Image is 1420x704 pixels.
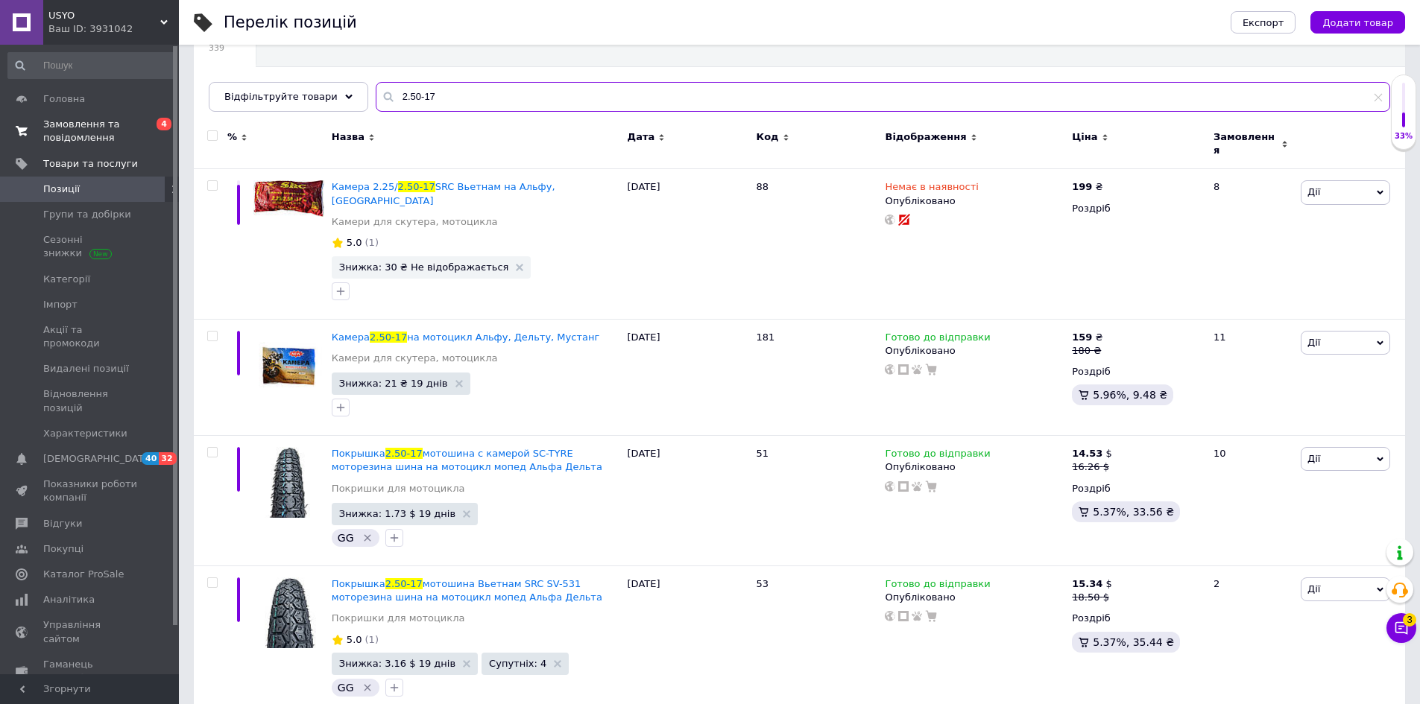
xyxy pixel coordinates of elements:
img: Камера 2.50-17 на мотоцикл Альфу, Дельту, Мустанг [253,331,324,402]
span: GG [338,682,354,694]
b: 159 [1072,332,1092,343]
span: Видалені позиції [43,362,129,375]
span: Категорії [43,273,90,286]
span: Імпорт [43,298,78,311]
div: [DATE] [624,169,753,319]
div: 16.26 $ [1072,460,1112,474]
span: Управління сайтом [43,618,138,645]
span: мотошина Вьетнам SRC SV-531 моторезина шина на мотоцикл мопед Альфа Дельта [332,578,602,603]
span: (1) [365,237,379,248]
span: 2.50-17 [385,448,423,459]
b: 15.34 [1072,578,1102,589]
div: [DATE] [624,319,753,436]
span: 2.50-17 [370,332,407,343]
div: Роздріб [1072,612,1201,625]
span: Камера [332,332,370,343]
span: Код [757,130,779,144]
span: 3 [1403,613,1416,627]
span: Відображення [885,130,966,144]
img: Покрышка 2.50-17 мотошина с камерой SC-TYRE моторезина шина на мотоцикл мопед Альфа Дельта [253,447,324,518]
span: на мотоцикл Альфу, Дельту, Мустанг [407,332,599,343]
span: Відфільтруйте товари [224,91,338,102]
input: Пошук [7,52,176,79]
span: Немає в наявності [885,181,978,197]
span: Дії [1307,583,1320,594]
div: 11 [1205,319,1297,436]
button: Додати товар [1310,11,1405,34]
span: Відгуки [43,517,82,530]
span: Відновлення позицій [43,387,138,414]
span: Покрышка [332,578,385,589]
span: Додати товар [1322,17,1393,28]
span: Знижка: 21 ₴ 19 днів [339,378,448,388]
a: Покришки для мотоцикла [332,612,465,625]
span: Характеристики [43,427,127,440]
img: Покрышка 2.50-17 мотошина Вьетнам SRC SV-531 моторезина шина на мотоцикл мопед Альфа Дельта [253,577,324,648]
span: Акції та промокоди [43,323,138,350]
div: 33% [1392,131,1416,142]
div: 18.50 $ [1072,591,1112,604]
span: Дата [628,130,655,144]
span: Замовлення [1214,130,1278,157]
span: Назва [332,130,365,144]
a: Покрышка2.50-17мотошина с камерой SC-TYRE моторезина шина на мотоцикл мопед Альфа Дельта [332,448,602,472]
div: Роздріб [1072,365,1201,378]
span: Покрышка [332,448,385,459]
svg: Видалити мітку [362,682,373,694]
span: 53 [757,578,769,589]
span: Готово до відправки [885,578,990,594]
span: Камера 2.25/ [332,181,398,192]
span: Знижка: 3.16 $ 19 днів [339,659,455,668]
div: Роздріб [1072,202,1201,215]
div: Опубліковано [885,344,1064,358]
div: Перелік позицій [224,15,357,31]
a: Покрышка2.50-17мотошина Вьетнам SRC SV-531 моторезина шина на мотоцикл мопед Альфа Дельта [332,578,602,603]
div: ₴ [1072,331,1102,344]
span: GG [338,532,354,544]
span: 181 [757,332,775,343]
span: мотошина с камерой SC-TYRE моторезина шина на мотоцикл мопед Альфа Дельта [332,448,602,472]
div: [DATE] [624,436,753,566]
span: 2.50-17 [398,181,435,192]
button: Експорт [1231,11,1296,34]
span: Показники роботи компанії [43,478,138,504]
div: Роздріб [1072,482,1201,495]
span: Аналітика [43,593,95,606]
span: 5.0 [347,634,362,645]
a: Покришки для мотоцикла [332,482,465,495]
span: 88 [757,181,769,192]
div: ₴ [1072,180,1102,194]
a: Камери для скутера, мотоцикла [332,215,498,229]
span: 32 [159,452,176,465]
span: Готово до відправки [885,448,990,463]
span: Позиції [43,183,80,196]
b: 199 [1072,181,1092,192]
a: Камера2.50-17на мотоцикл Альфу, Дельту, Мустанг [332,332,599,343]
span: Дії [1307,186,1320,197]
span: Знижка: 30 ₴ Не відображається [339,262,509,272]
div: Ваш ID: 3931042 [48,22,179,36]
span: 2.50-17 [385,578,423,589]
b: 14.53 [1072,448,1102,459]
span: Товари та послуги [43,157,138,171]
span: 5.37%, 33.56 ₴ [1093,506,1174,518]
div: Опубліковано [885,194,1064,208]
span: Групи та добірки [43,208,131,221]
span: Готово до відправки [885,332,990,347]
div: 8 [1205,169,1297,319]
span: (1) [365,634,379,645]
span: [DEMOGRAPHIC_DATA] [43,452,154,466]
span: 4 [157,118,171,130]
input: Пошук по назві позиції, артикулу і пошуковим запитам [376,82,1390,112]
div: 10 [1205,436,1297,566]
span: Дії [1307,337,1320,348]
span: Гаманець компанії [43,658,138,685]
span: Замовлення та повідомлення [43,118,138,145]
span: Ціна [1072,130,1097,144]
div: $ [1072,577,1112,591]
div: Опубліковано [885,460,1064,474]
span: Експорт [1243,17,1284,28]
button: Чат з покупцем3 [1386,613,1416,643]
a: Камери для скутера, мотоцикла [332,352,498,365]
img: Камера 2.25/2.50-17 SRC Вьетнам на Альфу, Дельта [253,180,324,217]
